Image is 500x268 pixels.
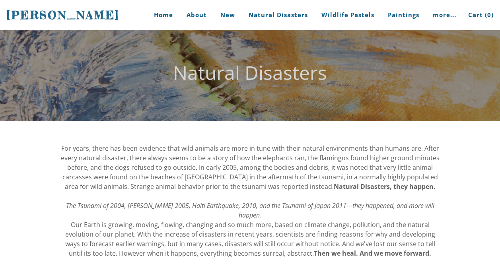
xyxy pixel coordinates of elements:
[6,8,119,23] a: [PERSON_NAME]
[487,11,491,19] span: 0
[65,220,435,258] span: Our Earth is growing, moving, flowing, changing and so much more, based on climate change, pollut...
[66,201,434,219] em: The Tsunami of 2004, [PERSON_NAME] 2005, Haiti Earthquake, 2010, and the Tsunami of Japan 2011---...
[61,144,440,191] span: For years, there has been evidence that wild animals are more in tune with their natural environm...
[334,182,436,191] strong: Natural Disasters, they happen.
[314,249,431,258] strong: Then we heal. And we move forward.
[6,8,119,22] span: [PERSON_NAME]
[173,60,327,85] font: Natural Disasters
